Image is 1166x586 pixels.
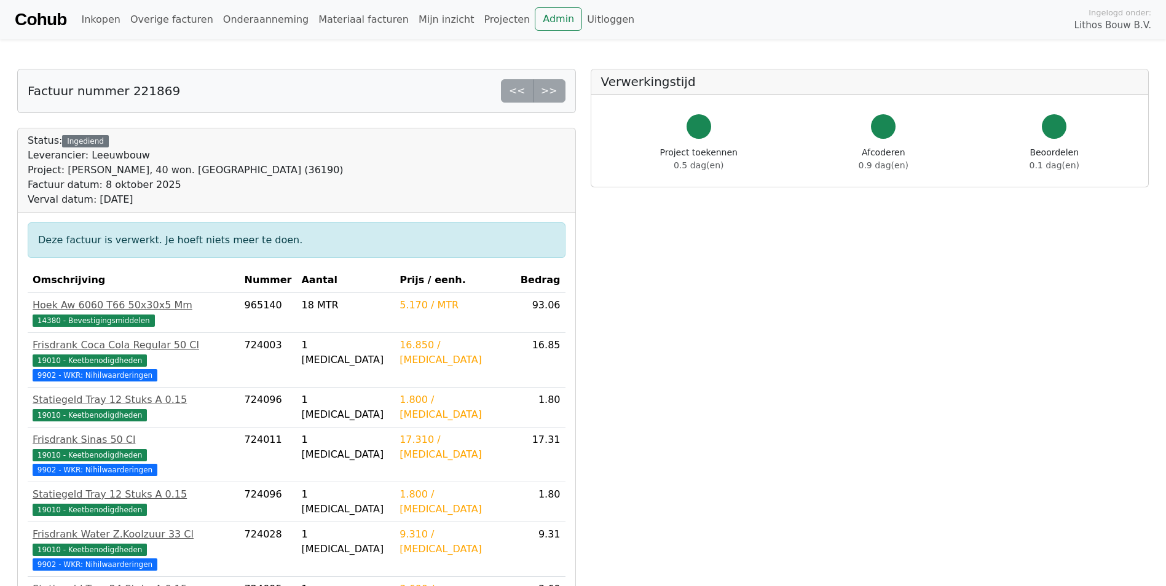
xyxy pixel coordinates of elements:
th: Bedrag [516,268,565,293]
a: Overige facturen [125,7,218,32]
div: 1.800 / [MEDICAL_DATA] [400,487,511,517]
a: Inkopen [76,7,125,32]
td: 724011 [240,428,297,482]
div: 1 [MEDICAL_DATA] [301,338,390,367]
th: Prijs / eenh. [395,268,516,293]
span: 14380 - Bevestigingsmiddelen [33,314,155,327]
a: Frisdrank Coca Cola Regular 50 Cl19010 - Keetbenodigdheden 9902 - WKR: Nihilwaarderingen [33,338,235,382]
div: 16.850 / [MEDICAL_DATA] [400,338,511,367]
td: 9.31 [516,522,565,577]
a: Admin [535,7,582,31]
span: 0.1 dag(en) [1030,160,1079,170]
span: 19010 - Keetbenodigdheden [33,544,147,556]
a: Frisdrank Water Z.Koolzuur 33 Cl19010 - Keetbenodigdheden 9902 - WKR: Nihilwaarderingen [33,527,235,571]
div: Afcoderen [859,146,908,172]
div: 1 [MEDICAL_DATA] [301,487,390,517]
span: 9902 - WKR: Nihilwaarderingen [33,558,157,571]
div: Ingediend [62,135,108,147]
div: 17.310 / [MEDICAL_DATA] [400,432,511,462]
a: Frisdrank Sinas 50 Cl19010 - Keetbenodigdheden 9902 - WKR: Nihilwaarderingen [33,432,235,477]
td: 93.06 [516,293,565,333]
span: 19010 - Keetbenodigdheden [33,504,147,516]
div: Frisdrank Water Z.Koolzuur 33 Cl [33,527,235,542]
div: 1.800 / [MEDICAL_DATA] [400,393,511,422]
h5: Verwerkingstijd [601,74,1139,89]
div: 1 [MEDICAL_DATA] [301,432,390,462]
td: 1.80 [516,482,565,522]
div: Project: [PERSON_NAME], 40 won. [GEOGRAPHIC_DATA] (36190) [28,163,344,178]
a: Hoek Aw 6060 T66 50x30x5 Mm14380 - Bevestigingsmiddelen [33,298,235,327]
div: Project toekennen [660,146,738,172]
div: 1 [MEDICAL_DATA] [301,527,390,557]
div: Frisdrank Coca Cola Regular 50 Cl [33,338,235,353]
span: Ingelogd onder: [1089,7,1151,18]
h5: Factuur nummer 221869 [28,84,180,98]
span: 0.9 dag(en) [859,160,908,170]
div: Verval datum: [DATE] [28,192,344,207]
a: Materiaal facturen [313,7,414,32]
div: 18 MTR [301,298,390,313]
div: Status: [28,133,344,207]
td: 17.31 [516,428,565,482]
div: Frisdrank Sinas 50 Cl [33,432,235,447]
a: Uitloggen [582,7,639,32]
div: 5.170 / MTR [400,298,511,313]
div: Statiegeld Tray 12 Stuks A 0.15 [33,487,235,502]
div: Statiegeld Tray 12 Stuks A 0.15 [33,393,235,407]
th: Nummer [240,268,297,293]
span: 9902 - WKR: Nihilwaarderingen [33,369,157,381]
td: 724003 [240,333,297,388]
div: Hoek Aw 6060 T66 50x30x5 Mm [33,298,235,313]
span: Lithos Bouw B.V. [1074,18,1151,33]
div: Beoordelen [1030,146,1079,172]
a: Mijn inzicht [414,7,479,32]
span: 0.5 dag(en) [674,160,723,170]
td: 965140 [240,293,297,333]
td: 724028 [240,522,297,577]
span: 19010 - Keetbenodigdheden [33,409,147,421]
a: Onderaanneming [218,7,313,32]
th: Omschrijving [28,268,240,293]
div: Deze factuur is verwerkt. Je hoeft niets meer te doen. [28,222,565,258]
span: 9902 - WKR: Nihilwaarderingen [33,464,157,476]
td: 1.80 [516,388,565,428]
span: 19010 - Keetbenodigdheden [33,354,147,367]
div: 1 [MEDICAL_DATA] [301,393,390,422]
div: Factuur datum: 8 oktober 2025 [28,178,344,192]
td: 16.85 [516,333,565,388]
a: Statiegeld Tray 12 Stuks A 0.1519010 - Keetbenodigdheden [33,487,235,517]
a: Statiegeld Tray 12 Stuks A 0.1519010 - Keetbenodigdheden [33,393,235,422]
span: 19010 - Keetbenodigdheden [33,449,147,461]
a: Cohub [15,5,66,34]
div: Leverancier: Leeuwbouw [28,148,344,163]
td: 724096 [240,388,297,428]
td: 724096 [240,482,297,522]
a: Projecten [479,7,535,32]
th: Aantal [296,268,395,293]
div: 9.310 / [MEDICAL_DATA] [400,527,511,557]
